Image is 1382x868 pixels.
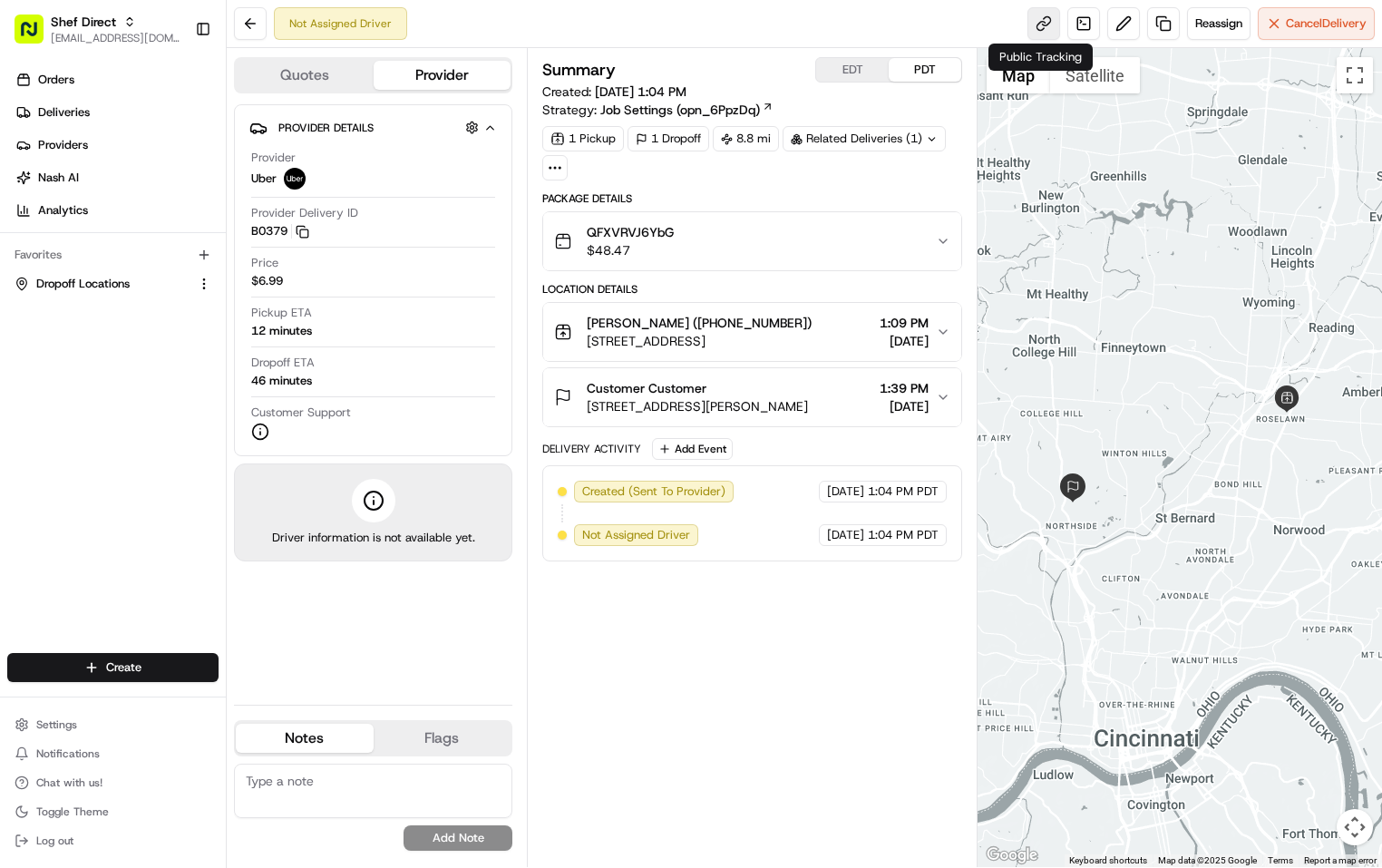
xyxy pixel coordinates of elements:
span: Provider Details [278,121,374,135]
button: Dropoff Locations [7,269,219,298]
div: Favorites [7,240,219,269]
span: [DATE] [141,281,178,296]
a: Analytics [7,196,226,225]
button: [PERSON_NAME] ([PHONE_NUMBER])[STREET_ADDRESS]1:09 PM[DATE] [543,303,961,361]
button: Notes [236,724,374,753]
span: Customer Customer [587,379,706,397]
span: 1:09 PM [880,314,929,332]
span: [DATE] [880,397,929,415]
span: Dropoff Locations [36,276,130,292]
div: Public Tracking [988,44,1093,71]
span: Created: [542,83,686,101]
a: Nash AI [7,163,226,192]
span: 1:04 PM PDT [868,527,939,543]
div: Past conversations [18,236,122,250]
a: Open this area in Google Maps (opens a new window) [982,844,1042,867]
a: Terms (opens in new tab) [1268,855,1293,865]
div: Start new chat [82,173,297,191]
a: Job Settings (opn_6PpzDq) [600,101,774,119]
span: Notifications [36,746,100,761]
span: Reassign [1195,15,1242,32]
span: 1:04 PM PDT [868,483,939,500]
span: Pylon [180,401,219,414]
div: 12 minutes [251,323,312,339]
span: Shef Direct [51,13,116,31]
span: Price [251,255,278,271]
a: Providers [7,131,226,160]
img: uber-new-logo.jpeg [284,168,306,190]
img: Google [982,844,1042,867]
button: Chat with us! [7,770,219,795]
button: CancelDelivery [1258,7,1375,40]
img: Shef Support [18,264,47,293]
h3: Summary [542,62,616,78]
span: Not Assigned Driver [582,527,690,543]
span: [DATE] [827,483,864,500]
div: 1 Dropoff [628,126,709,151]
span: Providers [38,137,88,153]
button: Toggle Theme [7,799,219,824]
span: Log out [36,834,73,848]
img: 8571987876998_91fb9ceb93ad5c398215_72.jpg [38,173,71,206]
span: [STREET_ADDRESS][PERSON_NAME] [587,397,808,415]
span: Analytics [38,202,88,219]
span: Dropoff ETA [251,355,315,371]
span: Shef Support [56,281,127,296]
div: We're available if you need us! [82,191,249,206]
a: Dropoff Locations [15,276,190,292]
a: 📗Knowledge Base [11,349,146,382]
a: Report a map error [1304,855,1377,865]
span: Provider [251,150,296,166]
span: Uber [251,171,277,187]
span: Pickup ETA [251,305,312,321]
button: Create [7,653,219,682]
button: Quotes [236,61,374,90]
span: Orders [38,72,74,88]
span: Toggle Theme [36,805,109,819]
span: [EMAIL_ADDRESS][DOMAIN_NAME] [51,31,180,45]
span: Created (Sent To Provider) [582,483,725,500]
div: Delivery Activity [542,442,641,456]
button: Map camera controls [1337,809,1373,845]
span: [PERSON_NAME] ([PHONE_NUMBER]) [587,314,812,332]
button: Shef Direct[EMAIL_ADDRESS][DOMAIN_NAME] [7,7,188,51]
span: Nash AI [38,170,79,186]
span: [DATE] 1:04 PM [595,83,686,100]
span: 1:39 PM [880,379,929,397]
div: Location Details [542,282,962,297]
button: Show satellite imagery [1050,57,1140,93]
button: Provider [374,61,511,90]
button: EDT [816,58,889,82]
button: Reassign [1187,7,1251,40]
span: Deliveries [38,104,90,121]
span: Customer Support [251,405,351,421]
span: $48.47 [587,241,674,259]
button: Settings [7,712,219,737]
span: Chat with us! [36,775,102,790]
button: Flags [374,724,511,753]
button: Notifications [7,741,219,766]
div: 46 minutes [251,373,312,389]
span: Provider Delivery ID [251,205,358,221]
span: API Documentation [171,356,291,375]
span: Settings [36,717,77,732]
span: [DATE] [827,527,864,543]
div: 1 Pickup [542,126,624,151]
a: Deliveries [7,98,226,127]
div: 💻 [153,358,168,373]
a: Orders [7,65,226,94]
span: Driver information is not available yet. [272,530,475,546]
button: Toggle fullscreen view [1337,57,1373,93]
div: Package Details [542,191,962,206]
button: Show street map [987,57,1050,93]
img: Nash [18,18,54,54]
span: $6.99 [251,273,283,289]
span: Create [106,659,141,676]
img: 1736555255976-a54dd68f-1ca7-489b-9aae-adbdc363a1c4 [18,173,51,206]
button: Start new chat [308,179,330,200]
span: Job Settings (opn_6PpzDq) [600,101,760,119]
button: See all [281,232,330,254]
span: Map data ©2025 Google [1158,855,1257,865]
button: Log out [7,828,219,853]
input: Clear [47,117,299,136]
